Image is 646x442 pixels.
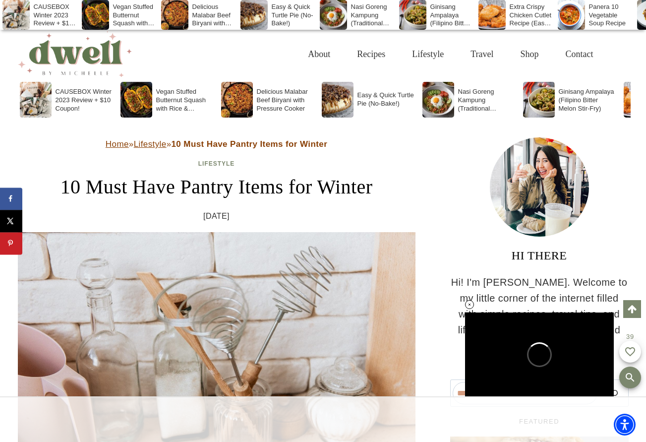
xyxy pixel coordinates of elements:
img: DWELL by michelle [18,31,132,77]
a: Travel [457,38,507,70]
a: Contact [552,38,607,70]
h1: 10 Must Have Pantry Items for Winter [18,172,415,202]
a: Home [106,139,129,149]
a: Scroll to top [623,300,641,318]
a: Lifestyle [399,38,457,70]
iframe: Advertisement [143,397,504,442]
a: Recipes [344,38,399,70]
a: Shop [507,38,552,70]
div: Accessibility Menu [614,414,636,436]
strong: 10 Must Have Pantry Items for Winter [171,139,327,149]
a: Lifestyle [134,139,167,149]
nav: Primary Navigation [294,38,606,70]
a: About [294,38,344,70]
h3: HI THERE [450,247,629,264]
time: [DATE] [203,210,230,223]
a: Lifestyle [198,160,235,167]
p: Hi! I'm [PERSON_NAME]. Welcome to my little corner of the internet filled with simple recipes, tr... [450,274,629,370]
span: » » [106,139,327,149]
